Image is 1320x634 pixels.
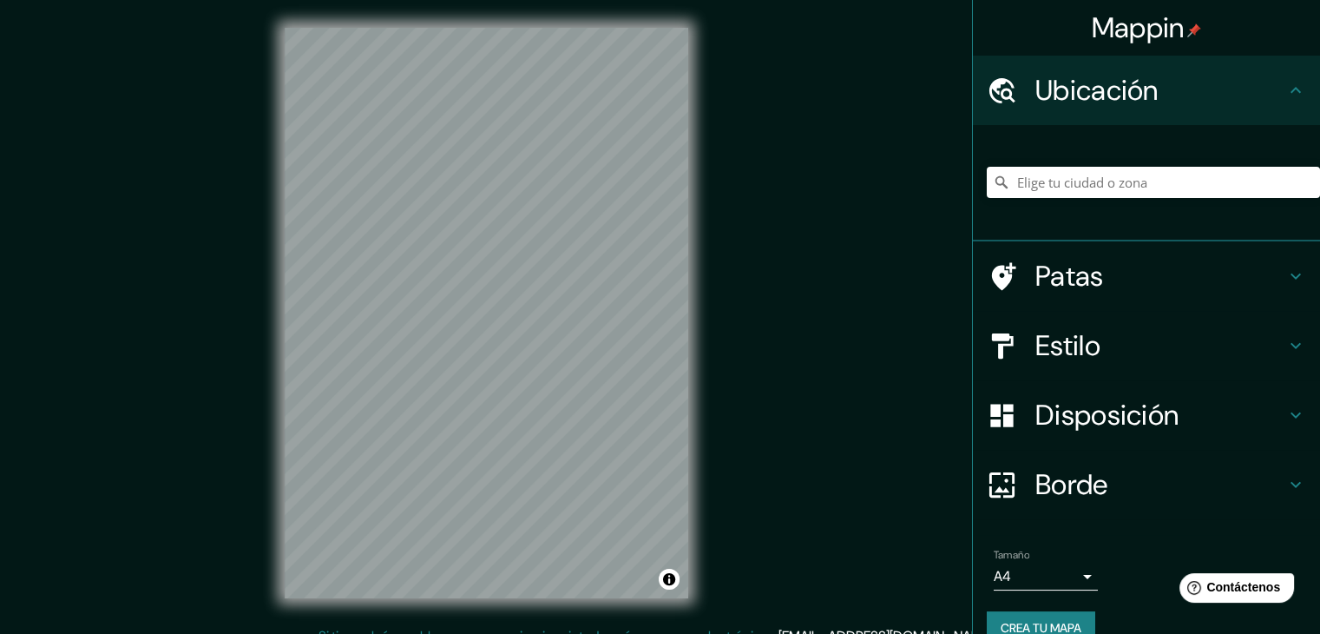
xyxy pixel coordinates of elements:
font: Estilo [1035,327,1100,364]
font: A4 [994,567,1011,585]
div: Disposición [973,380,1320,450]
font: Ubicación [1035,72,1159,109]
div: Borde [973,450,1320,519]
font: Tamaño [994,548,1029,562]
div: A4 [994,563,1098,591]
div: Estilo [973,311,1320,380]
div: Patas [973,241,1320,311]
img: pin-icon.png [1187,23,1201,37]
input: Elige tu ciudad o zona [987,167,1320,198]
font: Patas [1035,258,1104,294]
canvas: Mapa [285,28,688,598]
font: Mappin [1092,10,1185,46]
button: Activar o desactivar atribución [659,569,680,590]
div: Ubicación [973,56,1320,125]
iframe: Lanzador de widgets de ayuda [1166,566,1301,615]
font: Borde [1035,466,1108,503]
font: Disposición [1035,397,1179,433]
